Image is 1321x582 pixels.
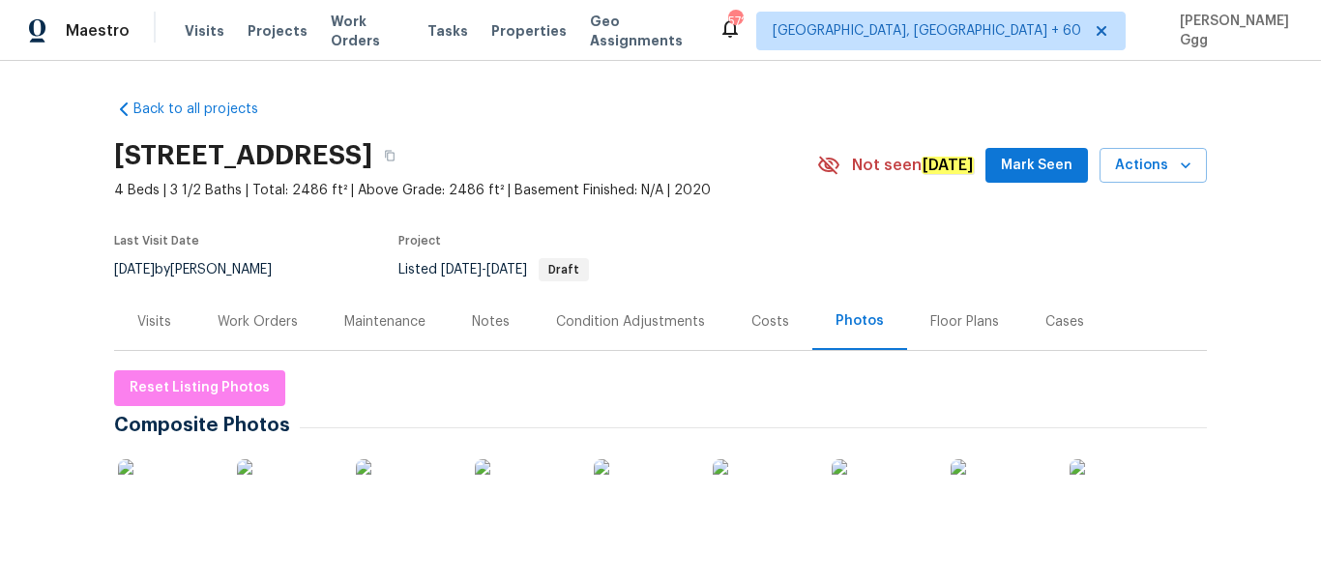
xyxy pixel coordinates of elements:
[556,312,705,332] div: Condition Adjustments
[398,235,441,247] span: Project
[114,100,300,119] a: Back to all projects
[852,156,974,175] span: Not seen
[137,312,171,332] div: Visits
[372,138,407,173] button: Copy Address
[441,263,482,276] span: [DATE]
[1115,154,1191,178] span: Actions
[441,263,527,276] span: -
[398,263,589,276] span: Listed
[590,12,695,50] span: Geo Assignments
[114,370,285,406] button: Reset Listing Photos
[1001,154,1072,178] span: Mark Seen
[130,376,270,400] span: Reset Listing Photos
[114,146,372,165] h2: [STREET_ADDRESS]
[985,148,1088,184] button: Mark Seen
[541,264,587,276] span: Draft
[486,263,527,276] span: [DATE]
[836,311,884,331] div: Photos
[922,157,974,174] em: [DATE]
[344,312,426,332] div: Maintenance
[66,21,130,41] span: Maestro
[331,12,404,50] span: Work Orders
[185,21,224,41] span: Visits
[114,181,817,200] span: 4 Beds | 3 1/2 Baths | Total: 2486 ft² | Above Grade: 2486 ft² | Basement Finished: N/A | 2020
[114,263,155,276] span: [DATE]
[472,312,510,332] div: Notes
[1172,12,1292,50] span: [PERSON_NAME] Ggg
[930,312,999,332] div: Floor Plans
[1100,148,1207,184] button: Actions
[248,21,308,41] span: Projects
[491,21,567,41] span: Properties
[773,21,1081,41] span: [GEOGRAPHIC_DATA], [GEOGRAPHIC_DATA] + 60
[427,24,468,38] span: Tasks
[728,12,742,31] div: 572
[1045,312,1084,332] div: Cases
[114,416,300,435] span: Composite Photos
[114,258,295,281] div: by [PERSON_NAME]
[218,312,298,332] div: Work Orders
[751,312,789,332] div: Costs
[114,235,199,247] span: Last Visit Date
